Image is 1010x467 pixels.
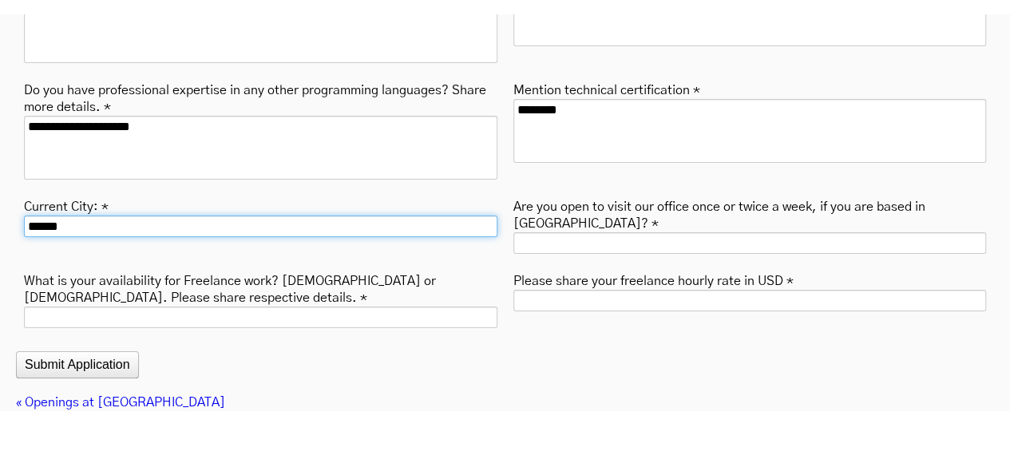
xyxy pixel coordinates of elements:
a: « Openings at [GEOGRAPHIC_DATA] [16,396,225,409]
button: Submit Application [16,351,139,378]
label: Current City: * [24,195,109,216]
label: Mention technical certification * [513,78,700,99]
label: Please share your freelance hourly rate in USD * [513,269,794,290]
label: What is your availability for Freelance work? [DEMOGRAPHIC_DATA] or [DEMOGRAPHIC_DATA]. Please sh... [24,269,497,307]
label: Do you have professional expertise in any other programming languages? Share more details. * [24,78,497,116]
label: Are you open to visit our office once or twice a week, if you are based in [GEOGRAPHIC_DATA]? * [513,195,987,232]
